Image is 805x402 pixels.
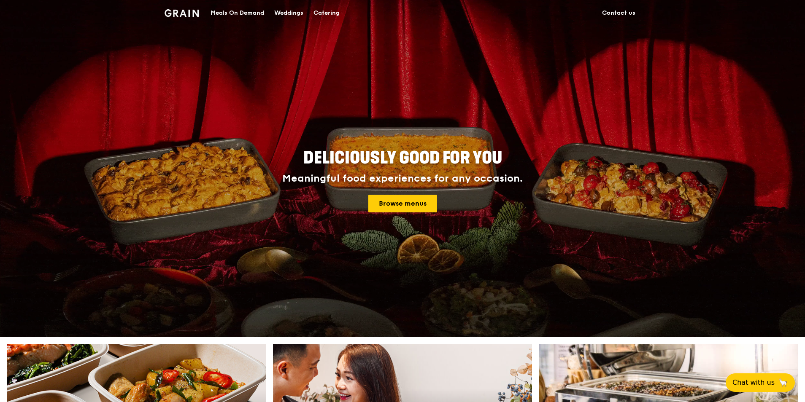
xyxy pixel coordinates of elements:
a: Catering [308,0,345,26]
span: Deliciously good for you [303,148,502,168]
span: Chat with us [732,378,775,388]
div: Weddings [274,0,303,26]
span: 🦙 [778,378,788,388]
img: Grain [165,9,199,17]
div: Catering [313,0,340,26]
a: Weddings [269,0,308,26]
div: Meals On Demand [211,0,264,26]
a: Contact us [597,0,640,26]
a: Browse menus [368,195,437,212]
button: Chat with us🦙 [726,373,795,392]
div: Meaningful food experiences for any occasion. [251,173,554,185]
